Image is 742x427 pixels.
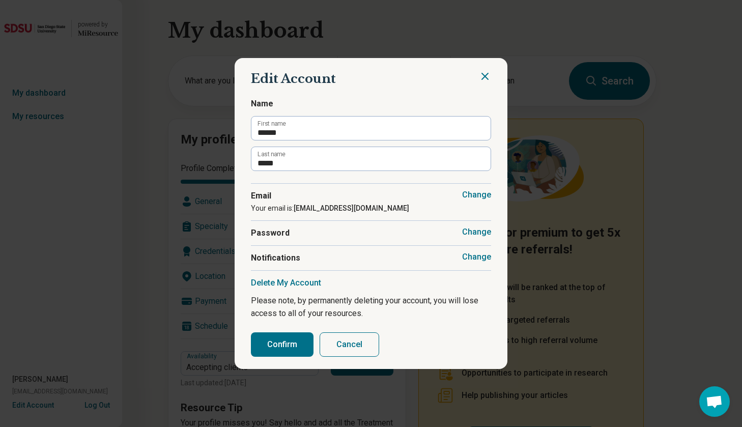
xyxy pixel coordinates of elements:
[251,278,321,288] button: Delete My Account
[251,98,491,110] span: Name
[251,204,409,212] span: Your email is:
[251,332,313,357] button: Confirm
[251,70,491,88] h2: Edit Account
[251,252,491,264] span: Notifications
[462,190,491,200] button: Change
[462,252,491,262] button: Change
[294,204,409,212] strong: [EMAIL_ADDRESS][DOMAIN_NAME]
[479,70,491,82] button: Close
[251,227,491,239] span: Password
[462,227,491,237] button: Change
[251,190,491,202] span: Email
[320,332,379,357] button: Cancel
[251,294,491,320] p: Please note, by permanently deleting your account, you will lose access to all of your resources.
